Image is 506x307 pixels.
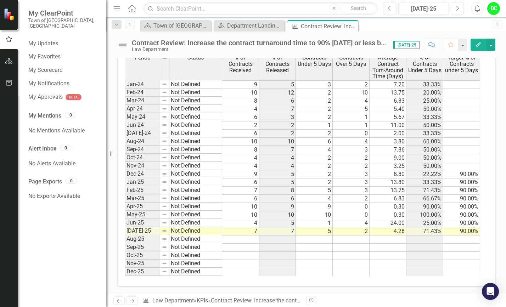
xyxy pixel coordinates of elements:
[66,178,77,184] div: 0
[125,89,160,97] td: Feb-24
[370,211,406,219] td: 0.30
[125,162,160,170] td: Nov-24
[406,203,443,211] td: 90.00%
[297,55,331,67] span: Contracts Under 5 Days
[259,121,296,130] td: 2
[259,146,296,154] td: 7
[162,155,167,160] img: 8DAGhfEEPCf229AAAAAElFTkSuQmCC
[443,203,480,211] td: 90.00%
[169,80,222,89] td: Not Defined
[162,114,167,120] img: 8DAGhfEEPCf229AAAAAElFTkSuQmCC
[169,227,222,235] td: Not Defined
[333,113,370,121] td: 1
[370,97,406,105] td: 6.83
[125,235,160,243] td: Aug-25
[370,146,406,154] td: 7.86
[28,178,62,186] a: Page Exports
[224,55,257,73] span: # of Contracts Received
[125,80,160,89] td: Jan-24
[370,89,406,97] td: 13.75
[259,154,296,162] td: 4
[162,195,167,201] img: 8DAGhfEEPCf229AAAAAElFTkSuQmCC
[215,21,283,30] a: Department Landing Page
[222,89,259,97] td: 10
[445,55,478,73] span: Target % of Contracts under 5 Days
[162,122,167,128] img: 8DAGhfEEPCf229AAAAAElFTkSuQmCC
[197,297,208,304] a: KPIs
[443,211,480,219] td: 90.00%
[125,194,160,203] td: Mar-25
[259,227,296,235] td: 7
[443,227,480,235] td: 90.00%
[28,53,99,61] a: My Favorites
[296,130,333,138] td: 2
[125,227,160,235] td: [DATE]-25
[162,98,167,103] img: 8DAGhfEEPCf229AAAAAElFTkSuQmCC
[162,204,167,209] img: 8DAGhfEEPCf229AAAAAElFTkSuQmCC
[296,154,333,162] td: 2
[370,178,406,187] td: 13.80
[125,113,160,121] td: May-24
[222,227,259,235] td: 7
[370,105,406,113] td: 5.40
[125,154,160,162] td: Oct-24
[162,187,167,193] img: 8DAGhfEEPCf229AAAAAElFTkSuQmCC
[406,211,443,219] td: 100.00%
[406,227,443,235] td: 71.43%
[28,157,99,171] div: No Alerts Available
[370,203,406,211] td: 0.30
[296,219,333,227] td: 1
[406,121,443,130] td: 50.00%
[259,203,296,211] td: 9
[371,55,405,79] span: Average Contract Turn-Around Time (Days)
[132,39,386,47] div: Contract Review: Increase the contract turnaround time to 90% [DATE] or less by [DATE].
[259,97,296,105] td: 6
[296,113,333,121] td: 2
[169,243,222,251] td: Not Defined
[162,163,167,169] img: 8DAGhfEEPCf229AAAAAElFTkSuQmCC
[370,170,406,178] td: 8.80
[162,138,167,144] img: 8DAGhfEEPCf229AAAAAElFTkSuQmCC
[333,178,370,187] td: 3
[296,203,333,211] td: 9
[125,203,160,211] td: Apr-25
[222,121,259,130] td: 2
[222,178,259,187] td: 6
[169,186,222,194] td: Not Defined
[443,219,480,227] td: 90.00%
[222,130,259,138] td: 6
[333,227,370,235] td: 2
[60,145,71,151] div: 0
[169,146,222,154] td: Not Defined
[125,260,160,268] td: Nov-25
[162,106,167,112] img: 8DAGhfEEPCf229AAAAAElFTkSuQmCC
[370,138,406,146] td: 3.80
[333,170,370,178] td: 3
[28,145,56,153] a: Alert Inbox
[408,55,442,73] span: % of Contracts Under 5 Days
[443,178,480,187] td: 90.00%
[169,105,222,113] td: Not Defined
[296,121,333,130] td: 1
[406,195,443,203] td: 66.67%
[162,236,167,242] img: 8DAGhfEEPCf229AAAAAElFTkSuQmCC
[125,178,160,186] td: Jan-25
[333,187,370,195] td: 3
[125,121,160,129] td: Jun-24
[259,195,296,203] td: 6
[398,2,449,15] button: [DATE]-25
[296,97,333,105] td: 2
[222,80,259,89] td: 9
[406,170,443,178] td: 22.22%
[406,80,443,89] td: 33.33%
[162,81,167,87] img: 8DAGhfEEPCf229AAAAAElFTkSuQmCC
[162,179,167,185] img: 8DAGhfEEPCf229AAAAAElFTkSuQmCC
[162,244,167,250] img: 8DAGhfEEPCf229AAAAAElFTkSuQmCC
[169,129,222,137] td: Not Defined
[260,55,294,73] span: # of Contracts Released
[259,219,296,227] td: 5
[333,138,370,146] td: 4
[125,129,160,137] td: [DATE]-24
[406,162,443,170] td: 50.00%
[28,9,99,17] span: My ClearPoint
